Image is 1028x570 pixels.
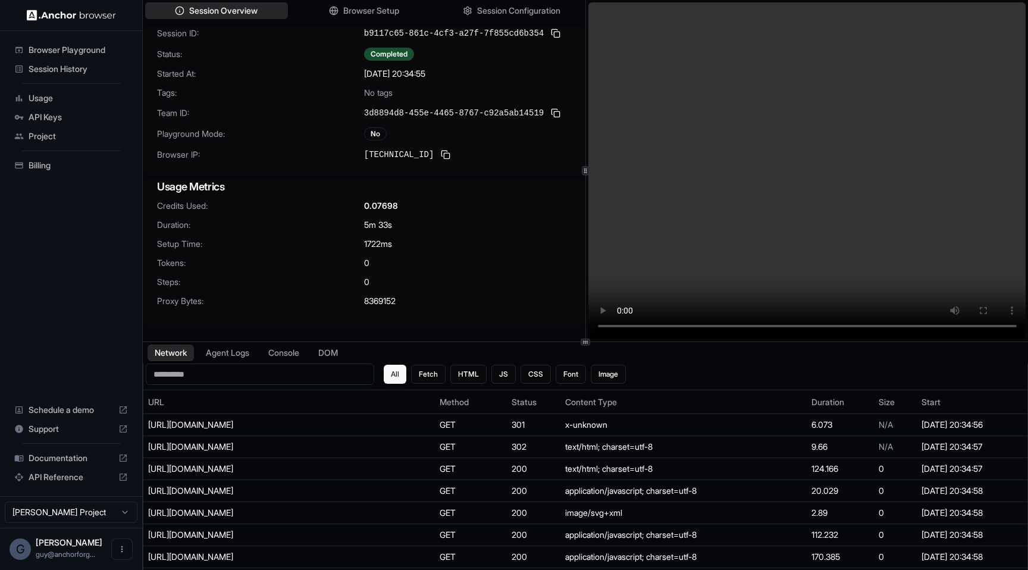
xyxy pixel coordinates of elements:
span: [TECHNICAL_ID] [364,149,434,161]
td: x-unknown [560,414,807,436]
div: Browser Playground [10,40,133,59]
img: Anchor Logo [27,10,116,21]
div: https://www.x.com/home [148,419,327,431]
span: API Reference [29,471,114,483]
div: Billing [10,156,133,175]
span: Billing [29,159,128,171]
span: API Keys [29,111,128,123]
span: Tags: [157,87,364,99]
div: https://abs.twimg.com/responsive-web/client-web/vendor-2bf3abf4.9c154d1a.js [148,529,327,541]
div: Method [440,396,502,408]
td: [DATE] 20:34:58 [917,502,1027,524]
td: [DATE] 20:34:58 [917,480,1027,502]
td: GET [435,546,507,568]
div: Status [512,396,556,408]
span: Session Configuration [477,5,560,17]
div: Start [922,396,1023,408]
td: [DATE] 20:34:57 [917,458,1027,480]
td: GET [435,480,507,502]
div: API Reference [10,468,133,487]
div: G [10,538,31,560]
span: Support [29,423,114,435]
span: Documentation [29,452,114,464]
td: 200 [507,546,560,568]
span: N/A [879,419,893,430]
div: Size [879,396,911,408]
button: DOM [311,344,345,361]
span: guy@anchorforge.io [36,550,95,559]
div: https://twitter.com/home [148,441,327,453]
span: Browser Setup [343,5,399,17]
div: Content Type [565,396,802,408]
button: CSS [521,365,551,384]
span: No tags [364,87,393,99]
button: All [384,365,406,384]
td: 112.232 [807,524,874,546]
td: GET [435,414,507,436]
span: Project [29,130,128,142]
td: 200 [507,458,560,480]
td: [DATE] 20:34:57 [917,436,1027,458]
td: application/javascript; charset=utf-8 [560,524,807,546]
button: Agent Logs [199,344,256,361]
span: 0 [364,257,369,269]
span: 0.07698 [364,200,398,212]
button: Console [261,344,306,361]
td: application/javascript; charset=utf-8 [560,480,807,502]
span: Playground Mode: [157,128,364,140]
div: Documentation [10,449,133,468]
td: 200 [507,480,560,502]
div: Duration [811,396,869,408]
div: https://abs.twimg.com/responsive-web/client-web/vendor-58c6fc15.0f415a1a.js [148,485,327,497]
td: image/svg+xml [560,502,807,524]
span: Credits Used: [157,200,364,212]
span: [DATE] 20:34:55 [364,68,425,80]
div: URL [148,396,430,408]
span: 5m 33s [364,219,392,231]
span: Team ID: [157,107,364,119]
td: GET [435,436,507,458]
div: Session History [10,59,133,79]
td: 0 [874,546,916,568]
span: Status: [157,48,364,60]
h3: Usage Metrics [157,178,571,195]
button: JS [491,365,516,384]
button: Network [148,344,194,361]
span: Schedule a demo [29,404,114,416]
span: Guy Ben Simhon [36,537,102,547]
span: Duration: [157,219,364,231]
td: 0 [874,480,916,502]
div: Project [10,127,133,146]
td: GET [435,524,507,546]
span: 8369152 [364,295,396,307]
td: 170.385 [807,546,874,568]
span: 1722 ms [364,238,392,250]
button: Fetch [411,365,446,384]
td: [DATE] 20:34:58 [917,524,1027,546]
td: text/html; charset=utf-8 [560,436,807,458]
td: 302 [507,436,560,458]
span: Session History [29,63,128,75]
td: 20.029 [807,480,874,502]
div: Usage [10,89,133,108]
td: [DATE] 20:34:58 [917,546,1027,568]
td: 0 [874,502,916,524]
span: Steps: [157,276,364,288]
span: Started At: [157,68,364,80]
td: 9.66 [807,436,874,458]
div: No [364,127,387,140]
td: 301 [507,414,560,436]
td: application/javascript; charset=utf-8 [560,546,807,568]
button: Image [591,365,626,384]
td: 2.89 [807,502,874,524]
td: GET [435,458,507,480]
td: 124.166 [807,458,874,480]
td: [DATE] 20:34:56 [917,414,1027,436]
span: Browser Playground [29,44,128,56]
div: Completed [364,48,414,61]
div: Schedule a demo [10,400,133,419]
span: 3d8894d8-455e-4465-8767-c92a5ab14519 [364,107,544,119]
div: https://abs.twimg.com/responsive-web/client-web/vendor-adcb47af.156922ea.js [148,551,327,563]
span: Browser IP: [157,149,364,161]
span: Setup Time: [157,238,364,250]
